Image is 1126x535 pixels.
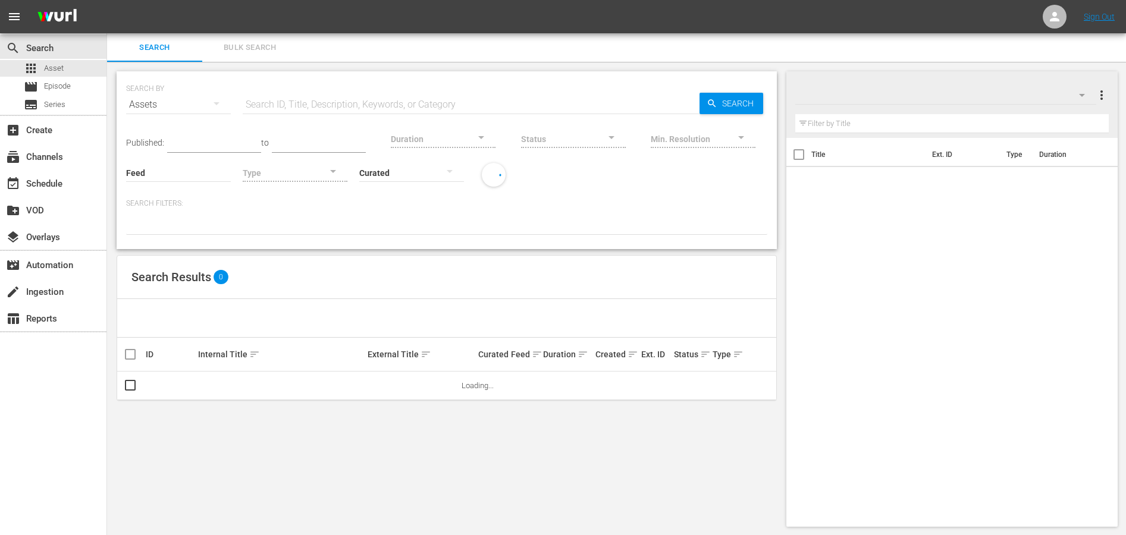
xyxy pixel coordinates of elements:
[717,93,763,114] span: Search
[6,123,20,137] span: Create
[209,41,290,55] span: Bulk Search
[368,347,475,361] div: External Title
[44,99,65,111] span: Series
[6,311,20,326] span: Reports
[462,381,494,390] span: Loading...
[511,347,540,361] div: Feed
[700,349,711,360] span: sort
[713,347,735,361] div: Type
[7,10,21,24] span: menu
[24,97,38,112] span: Series
[261,138,269,147] span: to
[532,349,542,360] span: sort
[641,350,670,359] div: Ext. ID
[6,41,20,55] span: Search
[146,350,195,359] div: ID
[249,349,260,360] span: sort
[44,80,71,92] span: Episode
[999,138,1032,171] th: Type
[126,88,231,121] div: Assets
[1084,12,1115,21] a: Sign Out
[674,347,710,361] div: Status
[6,203,20,218] span: VOD
[6,285,20,299] span: Ingestion
[198,347,364,361] div: Internal Title
[925,138,999,171] th: Ext. ID
[24,61,38,75] span: Asset
[114,41,195,55] span: Search
[214,270,228,284] span: 0
[811,138,925,171] th: Title
[6,230,20,244] span: Overlays
[1094,88,1109,102] span: more_vert
[131,270,211,284] span: Search Results
[6,150,20,164] span: Channels
[29,3,86,31] img: ans4CAIJ8jUAAAAAAAAAAAAAAAAAAAAAAAAgQb4GAAAAAAAAAAAAAAAAAAAAAAAAJMjXAAAAAAAAAAAAAAAAAAAAAAAAgAT5G...
[700,93,763,114] button: Search
[6,258,20,272] span: Automation
[24,80,38,94] span: Episode
[6,177,20,191] span: Schedule
[478,350,507,359] div: Curated
[543,347,592,361] div: Duration
[578,349,588,360] span: sort
[421,349,431,360] span: sort
[1032,138,1103,171] th: Duration
[126,199,767,209] p: Search Filters:
[595,347,638,361] div: Created
[126,138,164,147] span: Published:
[733,349,744,360] span: sort
[1094,81,1109,109] button: more_vert
[628,349,638,360] span: sort
[44,62,64,74] span: Asset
